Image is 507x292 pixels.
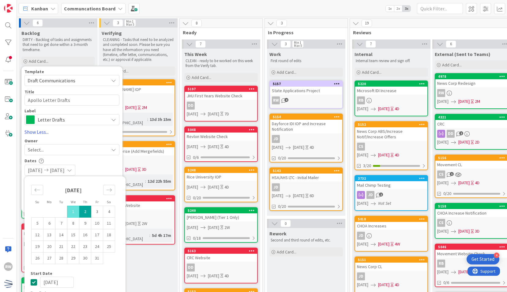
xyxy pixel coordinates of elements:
span: Add Card... [277,249,296,255]
div: CS [357,143,365,151]
input: MM/DD/YYYY [40,277,74,288]
span: Support [13,1,28,8]
span: 3x [402,6,411,12]
span: [DATE] [437,269,449,275]
div: 4879 [105,80,175,85]
span: 3 [280,40,291,48]
div: 5240 [188,208,257,213]
textarea: Apollo Letter Drafts [24,95,119,106]
div: Rice University IOP [185,173,257,181]
div: DD [447,130,455,138]
span: 6 [446,40,456,48]
span: [DATE] [293,144,304,151]
div: 5154 [270,114,342,120]
div: 5157 [270,81,342,87]
span: [DATE] [378,241,389,247]
span: [DATE] [125,166,137,173]
div: 12d 22h 55m [146,178,173,185]
div: Move backward to switch to the previous month. [31,185,43,195]
div: Time in [GEOGRAPHIC_DATA] [104,113,147,126]
i: Not Set [378,200,391,206]
span: Internal [355,51,373,57]
span: Backlog [21,30,40,36]
input: Quick Filter... [417,3,463,14]
span: 7 [366,40,376,48]
div: 13d 3h 15m [148,116,173,123]
div: [PERSON_NAME] IOP [102,85,175,93]
div: 7D [224,111,229,117]
div: Calendar [24,179,122,271]
span: [DATE] [357,200,368,207]
span: Kanban [31,5,48,12]
td: Choose Tuesday, 10/14/2025 12:00 PM as your check-in date. It’s available. [55,229,67,241]
div: 4879[PERSON_NAME] IOP [102,80,175,93]
span: 19 [362,20,372,27]
div: 4879 [102,80,175,85]
div: 5151 [355,257,427,263]
div: 5248 [185,167,257,173]
span: 0/20 [278,155,286,161]
span: 2x [394,6,402,12]
div: 5012 [102,142,175,147]
td: Choose Tuesday, 10/07/2025 12:00 PM as your check-in date. It’s available. [55,217,67,229]
span: [DATE] [208,273,219,279]
div: JD [357,232,365,240]
td: Choose Saturday, 10/18/2025 12:00 PM as your check-in date. It’s available. [103,229,115,241]
span: 1x [386,6,394,12]
div: 5152 [355,122,427,127]
div: 5248Rice University IOP [185,167,257,181]
span: [DATE] [28,167,43,174]
span: [DATE] [187,224,198,231]
div: 3732Mail Chimp Testing [355,176,427,189]
div: Revlon Website Check [185,133,257,140]
span: [DATE] [272,144,283,151]
div: 2M [475,98,480,105]
div: 5047 [22,224,94,230]
div: JD [355,191,427,199]
div: DD [185,102,257,110]
div: 4D [310,144,314,151]
td: Choose Wednesday, 10/08/2025 12:00 PM as your check-in date. It’s available. [67,217,79,229]
div: 5143 [273,169,342,173]
td: Choose Friday, 10/31/2025 12:00 PM as your check-in date. It’s available. [91,252,103,264]
div: RW [270,96,342,104]
span: [DATE] [208,111,219,117]
span: 8 [191,20,202,27]
div: 5018 [358,217,427,221]
div: 5248 [188,168,257,172]
span: 0/20 [443,190,451,197]
td: Choose Sunday, 10/19/2025 12:00 PM as your check-in date. It’s available. [32,241,43,252]
b: Communcations Board [64,6,115,12]
span: Add Card... [192,75,211,80]
td: Choose Sunday, 10/12/2025 12:00 PM as your check-in date. It’s available. [32,229,43,241]
div: 5d 4h 17m [150,232,173,239]
div: 5048Revlon Website Check [185,127,257,140]
div: Get Started [471,256,494,262]
span: [DATE] [458,228,470,234]
td: Choose Thursday, 10/30/2025 12:00 PM as your check-in date. It’s available. [79,252,91,264]
td: Choose Saturday, 10/11/2025 12:00 PM as your check-in date. It’s available. [103,217,115,229]
div: 5154 [273,115,342,119]
small: Th [83,200,87,204]
span: 2 [379,193,383,197]
div: 5157State Applications Project [270,81,342,95]
div: Microsoft IDI Increase [355,87,427,95]
div: Move forward to switch to the next month. [103,185,115,195]
div: 5143 [270,168,342,174]
div: State Applications Project [270,87,342,95]
div: Mail Chimp Testing [355,181,427,189]
div: 3732 [355,176,427,181]
div: 3D [142,166,146,173]
span: 2 [459,131,463,135]
img: avatar [4,279,13,288]
span: [DATE] [187,111,198,117]
span: 4 [284,98,288,102]
p: Second and third round of edits, etc. [271,238,342,243]
span: Label [24,109,36,113]
div: LTC Enterprise (Add Mergefields) [102,147,175,155]
td: Choose Monday, 10/06/2025 12:00 PM as your check-in date. It’s available. [43,217,55,229]
div: 3732 [358,176,427,181]
div: 5240[PERSON_NAME] (Tier 1 Only) [185,208,257,221]
div: 5152News Corp ABS/Increase Notif/Increase Offers [355,122,427,141]
img: Visit kanbanzone.com [4,4,13,13]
